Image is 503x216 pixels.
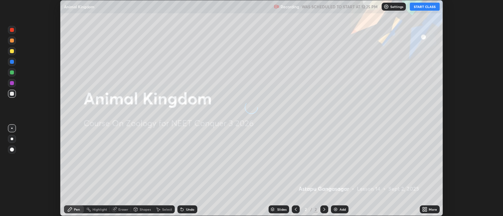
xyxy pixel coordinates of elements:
h5: WAS SCHEDULED TO START AT 12:25 PM [302,4,378,10]
img: add-slide-button [333,207,338,212]
div: 2 [314,206,318,212]
div: 2 [302,207,309,211]
div: Slides [277,208,286,211]
div: Highlight [93,208,107,211]
div: Eraser [118,208,128,211]
div: Pen [74,208,80,211]
p: Recording [281,4,299,9]
button: START CLASS [410,3,440,11]
p: Animal Kingdom [64,4,94,9]
div: Select [162,208,172,211]
div: Undo [186,208,194,211]
div: / [310,207,312,211]
img: class-settings-icons [384,4,389,9]
div: More [429,208,437,211]
p: Settings [390,5,403,8]
img: recording.375f2c34.svg [274,4,279,9]
div: Shapes [140,208,151,211]
div: Add [340,208,346,211]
